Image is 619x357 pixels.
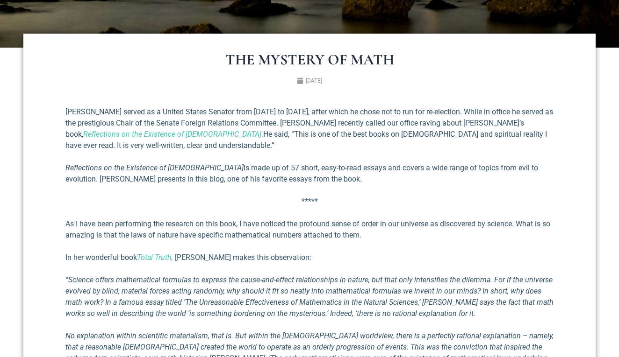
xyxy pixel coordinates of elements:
[65,106,554,151] p: [PERSON_NAME] served as a United States Senator from [DATE] to [DATE], after which he chose not t...
[83,130,263,139] a: Reflections on the Existence of [DEMOGRAPHIC_DATA].
[61,52,558,67] h1: The Mystery of Math
[65,275,554,318] em: “Science offers mathematical formulas to express the cause-and-effect relationships in nature, bu...
[65,252,554,263] p: In her wonderful book [PERSON_NAME] makes this observation:
[65,162,554,185] p: is made up of 57 short, easy-to-read essays and covers a wide range of topics from evil to evolut...
[297,77,322,85] a: [DATE]
[65,163,244,172] em: Reflections on the Existence of [DEMOGRAPHIC_DATA]
[137,253,173,262] a: Total Truth,
[65,218,554,241] p: As I have been performing the research on this book, I have no­ticed the profound sense of order ...
[306,77,322,84] time: [DATE]
[83,130,261,139] em: Reflections on the Existence of [DEMOGRAPHIC_DATA]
